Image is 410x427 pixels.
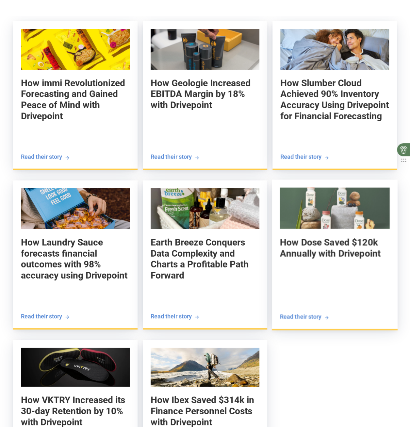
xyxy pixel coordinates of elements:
[143,180,267,330] a: Earth Breeze Conquers Data Complexity and Charts a Profitable Path ForwardEarth Breeze Conquers D...
[21,188,130,229] img: How Laundry Sauce forecasts financial outcomes with 98% accuracy using Drivepoint
[21,312,62,320] div: Read their story
[143,21,267,170] a: How Geologie Increased EBITDA Margin by 18% with DrivepointHow Geologie Increased EBITDA Margin b...
[151,29,259,70] img: How Geologie Increased EBITDA Margin by 18% with Drivepoint
[272,180,398,330] a: How Dose Saved $120k Annually with DrivepointHow Dose Saved $120k Annually with DrivepointRead th...
[21,153,62,161] div: Read their story
[151,188,259,229] img: Earth Breeze Conquers Data Complexity and Charts a Profitable Path Forward
[292,343,410,427] iframe: Chat Widget
[151,237,259,281] h5: Earth Breeze Conquers Data Complexity and Charts a Profitable Path Forward
[280,78,389,122] h5: How Slumber Cloud Achieved 90% Inventory Accuracy Using Drivepoint for Financial Forecasting
[280,153,321,161] div: Read their story
[280,237,389,259] h5: How Dose Saved $120k Annually with Drivepoint
[21,237,130,281] h5: How Laundry Sauce forecasts financial outcomes with 98% accuracy using Drivepoint
[13,180,138,330] a: How Laundry Sauce forecasts financial outcomes with 98% accuracy using DrivepointHow Laundry Sauc...
[151,312,192,320] div: Read their story
[280,188,389,229] img: How Dose Saved $120k Annually with Drivepoint
[13,21,138,170] a: How immi Revolutionized Forecasting and Gained Peace of Mind with DrivepointHow immi Revolutioniz...
[151,153,192,161] div: Read their story
[272,21,397,170] a: How Slumber Cloud Achieved 90% Inventory Accuracy Using Drivepoint for Financial ForecastingHow S...
[21,348,130,387] img: How VKTRY Increased its 30-day Retention by 10% with Drivepoint
[151,78,259,111] h5: How Geologie Increased EBITDA Margin by 18% with Drivepoint
[21,29,130,70] img: How immi Revolutionized Forecasting and Gained Peace of Mind with Drivepoint
[280,313,321,321] div: Read their story
[151,348,259,387] img: How Ibex Saved $314k in Finance Personnel Costs with Drivepoint
[280,29,389,70] img: How Slumber Cloud Achieved 90% Inventory Accuracy Using Drivepoint for Financial Forecasting
[21,78,130,122] h5: How immi Revolutionized Forecasting and Gained Peace of Mind with Drivepoint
